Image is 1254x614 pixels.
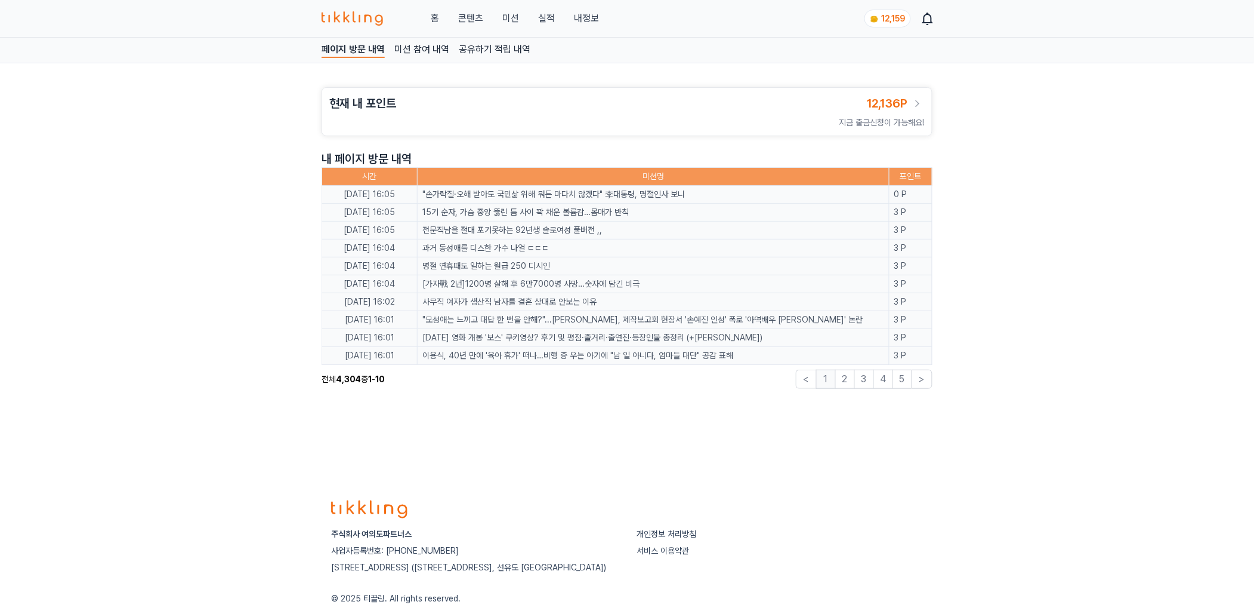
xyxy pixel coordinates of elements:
button: < [796,370,816,389]
p: [STREET_ADDRESS] ([STREET_ADDRESS], 선유도 [GEOGRAPHIC_DATA]) [331,561,617,573]
p: [DATE] 16:05 [327,206,412,219]
button: 1 [816,370,835,389]
button: 2 [835,370,854,389]
span: 지금 출금신청이 가능해요! [839,118,925,127]
button: 3 [854,370,873,389]
a: [DATE] 영화 개봉 '보스' 쿠키영상? 후기 및 평점·줄거리·출연진·등장인물 총정리 (+[PERSON_NAME]) [422,331,884,344]
td: 3 P [889,257,932,275]
a: "모성애는 느끼고 대답 한 번을 안해?"...[PERSON_NAME], 제작보고회 현장서 '손예진 인성' 폭로 '아역배우 [PERSON_NAME]' 논란 [422,314,884,326]
button: 4 [873,370,892,389]
p: [DATE] 16:04 [327,278,412,290]
p: [DATE] 16:05 [327,224,412,237]
p: 내 페이지 방문 내역 [322,151,932,167]
button: > [912,370,932,389]
td: 3 P [889,347,932,365]
strong: 4,304 [336,374,361,384]
img: coin [870,14,879,24]
p: 전체 중 - [322,373,384,385]
strong: 1 [368,374,372,384]
a: 사무직 여자가 생산직 남자를 결혼 상대로 안보는 이유 [422,296,884,308]
img: logo [331,501,407,518]
a: coin 12,159 [864,10,909,27]
p: [DATE] 16:01 [327,331,412,344]
p: © 2025 티끌링. All rights reserved. [331,592,923,604]
a: 개인정보 처리방침 [637,529,696,539]
p: [DATE] 16:02 [327,296,412,308]
a: 전문직남을 절대 포기못하는 92년생 솔로여성 풀버전 ,, [422,224,884,237]
p: 사업자등록번호: [PHONE_NUMBER] [331,545,617,557]
button: 5 [892,370,912,389]
p: 주식회사 여의도파트너스 [331,528,617,540]
td: 0 P [889,186,932,204]
p: [DATE] 16:04 [327,242,412,254]
a: 공유하기 적립 내역 [459,42,530,58]
p: [DATE] 16:01 [327,314,412,326]
a: "손가락질·오해 받아도 국민삶 위해 뭐든 마다치 않겠다" 李대통령, 명절인사 보니 [422,188,884,201]
a: 이용식, 40년 만에 '육아 휴가' 떠나…비행 중 우는 아기에 "남 일 아니다, 엄마들 대단" 공감 표해 [422,349,884,362]
td: 3 P [889,311,932,329]
a: 명절 연휴때도 일하는 월급 250 디시인 [422,260,884,272]
a: 미션 참여 내역 [394,42,449,58]
a: 홈 [431,11,439,26]
button: 미션 [502,11,519,26]
th: 미션명 [418,168,889,186]
p: [DATE] 16:04 [327,260,412,272]
th: 시간 [322,168,418,186]
td: 3 P [889,293,932,311]
a: 과거 동성애를 디스한 가수 나얼 ㄷㄷㄷ [422,242,884,254]
p: [DATE] 16:01 [327,349,412,362]
td: 3 P [889,222,932,240]
p: [DATE] 16:05 [327,188,412,201]
a: 12,136P [867,95,925,112]
a: 서비스 이용약관 [637,546,689,555]
strong: 10 [375,374,384,384]
span: 12,159 [882,14,906,23]
span: 12,136P [867,96,908,110]
th: 포인트 [889,168,932,186]
a: [가자戰 2년]1200명 살해 후 6만7000명 사망…숫자에 담긴 비극 [422,278,884,290]
img: 티끌링 [322,11,383,26]
h3: 현재 내 포인트 [329,95,396,112]
td: 3 P [889,329,932,347]
td: 3 P [889,204,932,222]
a: 내정보 [574,11,599,26]
td: 3 P [889,275,932,293]
a: 콘텐츠 [458,11,483,26]
a: 페이지 방문 내역 [322,42,385,58]
td: 3 P [889,240,932,257]
a: 실적 [538,11,555,26]
a: 15기 순자, 가슴 중앙 뚫린 틈 사이 꽉 채운 볼륨감…몸매가 반칙 [422,206,884,219]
